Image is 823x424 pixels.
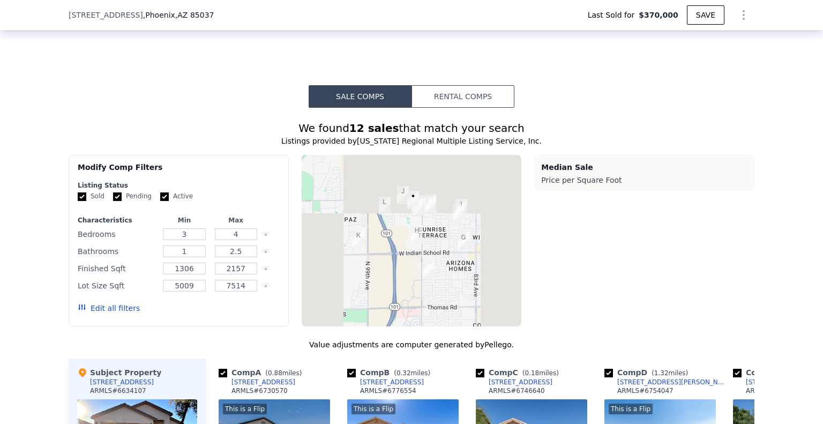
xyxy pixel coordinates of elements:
[264,233,268,237] button: Clear
[424,194,436,212] div: 8943 W Highland Ave
[351,404,395,414] div: This is a Flip
[604,367,692,378] div: Comp D
[411,85,514,108] button: Rental Comps
[78,192,86,201] input: Sold
[617,386,674,395] div: ARMLS # 6754047
[90,386,146,395] div: ARMLS # 6634107
[733,367,820,378] div: Comp E
[347,378,424,386] a: [STREET_ADDRESS]
[261,369,306,377] span: ( miles)
[78,162,280,181] div: Modify Comp Filters
[588,10,639,20] span: Last Sold for
[219,367,306,378] div: Comp A
[78,227,156,242] div: Bedrooms
[212,216,259,225] div: Max
[733,4,754,26] button: Show Options
[390,369,435,377] span: ( miles)
[113,192,152,201] label: Pending
[414,197,426,215] div: 4609 N 91st Dr
[411,225,423,243] div: 4214 N 91st Dr
[349,122,399,135] strong: 12 sales
[489,386,545,395] div: ARMLS # 6746640
[77,367,161,378] div: Subject Property
[407,191,419,209] div: 4718 N 92nd Ave
[78,216,156,225] div: Characteristics
[347,367,435,378] div: Comp B
[541,173,747,188] div: Price per Square Foot
[617,378,729,386] div: [STREET_ADDRESS][PERSON_NAME]
[541,162,747,173] div: Median Sale
[69,121,754,136] div: We found that match your search
[113,192,122,201] input: Pending
[69,339,754,350] div: Value adjustments are computer generated by Pellego .
[518,369,563,377] span: ( miles)
[360,386,416,395] div: ARMLS # 6776554
[309,85,411,108] button: Sale Comps
[264,250,268,254] button: Clear
[264,267,268,271] button: Clear
[78,192,104,201] label: Sold
[219,378,295,386] a: [STREET_ADDRESS]
[160,192,193,201] label: Active
[424,197,436,215] div: 8937 W Coolidge St
[746,378,810,386] div: [STREET_ADDRESS]
[90,378,154,386] div: [STREET_ADDRESS]
[489,378,552,386] div: [STREET_ADDRESS]
[396,369,411,377] span: 0.32
[78,181,280,190] div: Listing Status
[476,378,552,386] a: [STREET_ADDRESS]
[175,11,214,19] span: , AZ 85037
[455,199,467,217] div: 4609 N 85th Ave
[654,369,669,377] span: 1.32
[78,261,156,276] div: Finished Sqft
[423,261,435,279] div: 8947 W Whitton Ave
[231,386,288,395] div: ARMLS # 6730570
[604,378,729,386] a: [STREET_ADDRESS][PERSON_NAME]
[647,369,692,377] span: ( miles)
[78,278,156,293] div: Lot Size Sqft
[161,216,208,225] div: Min
[453,204,465,222] div: 8524 W Minnezona Ave
[687,5,724,25] button: SAVE
[268,369,282,377] span: 0.88
[609,404,653,414] div: This is a Flip
[360,378,424,386] div: [STREET_ADDRESS]
[397,186,409,204] div: 9315 W Mariposa Dr
[69,136,754,146] div: Listings provided by [US_STATE] Regional Multiple Listing Service, Inc .
[223,404,267,414] div: This is a Flip
[78,303,140,314] button: Edit all filters
[458,232,469,250] div: 8445 W Monterosa St
[639,10,678,20] span: $370,000
[78,244,156,259] div: Bathrooms
[746,386,802,395] div: ARMLS # 6708635
[160,192,169,201] input: Active
[143,10,214,20] span: , Phoenix
[733,378,810,386] a: [STREET_ADDRESS]
[353,230,364,248] div: 9955 W Monterosa Ave
[476,367,563,378] div: Comp C
[379,197,391,215] div: 4715 N 96th Ln
[525,369,539,377] span: 0.18
[264,284,268,288] button: Clear
[231,378,295,386] div: [STREET_ADDRESS]
[69,10,143,20] span: [STREET_ADDRESS]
